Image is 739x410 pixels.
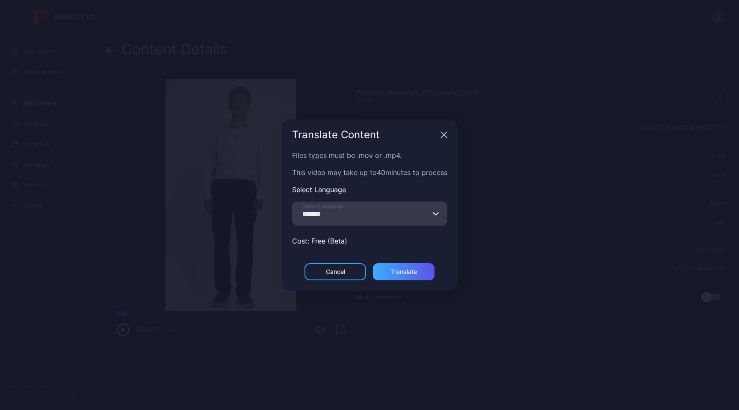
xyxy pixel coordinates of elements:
input: Select Language [292,202,447,226]
p: Files types must be .mov or .mp4. [292,150,447,160]
button: Translate [373,263,435,280]
p: Cost: Free (Beta) [292,236,447,246]
button: Select Language [433,202,440,226]
p: Select Language [292,184,447,195]
button: Cancel [304,263,366,280]
div: Cancel [326,268,345,275]
span: Select Language [302,203,343,210]
p: This video may take up to 40 minutes to process [292,167,447,178]
div: Translate Content [292,130,437,140]
div: Translate [391,268,417,275]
